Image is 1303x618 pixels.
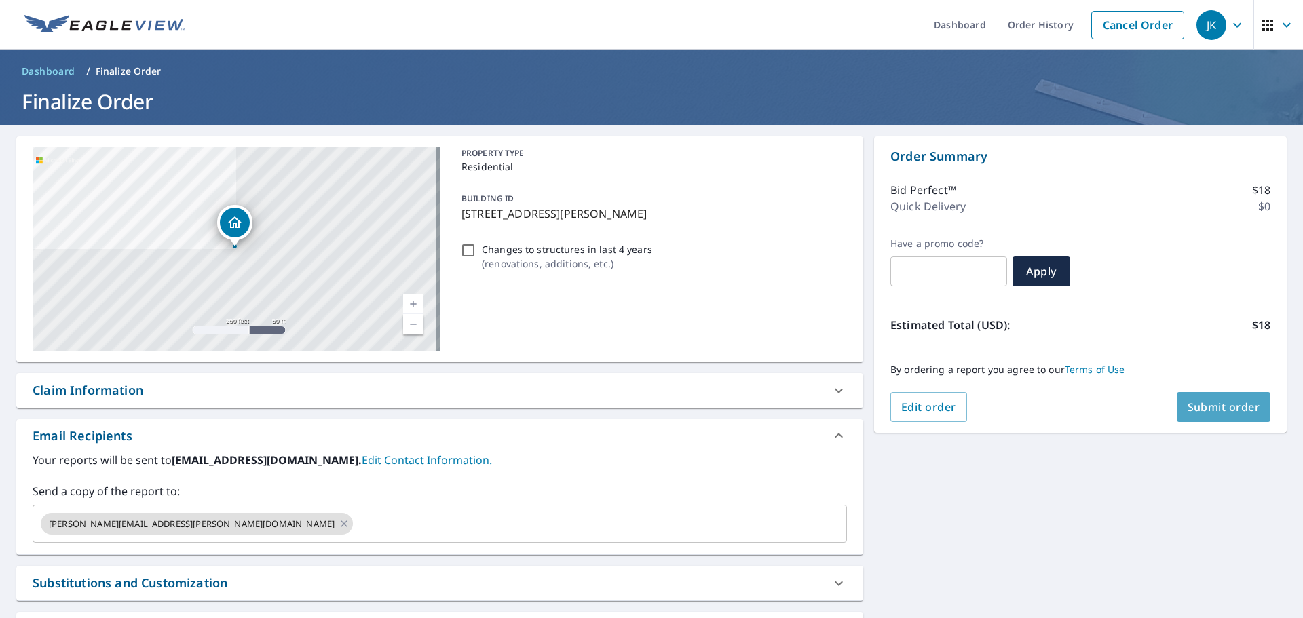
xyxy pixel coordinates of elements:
a: Terms of Use [1065,363,1125,376]
label: Send a copy of the report to: [33,483,847,499]
p: Finalize Order [96,64,162,78]
p: Quick Delivery [890,198,966,214]
div: Substitutions and Customization [16,566,863,600]
div: JK [1196,10,1226,40]
p: $0 [1258,198,1270,214]
p: Bid Perfect™ [890,182,956,198]
img: EV Logo [24,15,185,35]
div: Claim Information [33,381,143,400]
div: Claim Information [16,373,863,408]
b: [EMAIL_ADDRESS][DOMAIN_NAME]. [172,452,362,467]
button: Apply [1013,256,1070,286]
button: Edit order [890,392,967,422]
button: Submit order [1177,392,1271,422]
p: [STREET_ADDRESS][PERSON_NAME] [461,206,842,222]
p: ( renovations, additions, etc. ) [482,256,652,271]
span: Apply [1023,264,1059,279]
div: Substitutions and Customization [33,574,227,592]
span: [PERSON_NAME][EMAIL_ADDRESS][PERSON_NAME][DOMAIN_NAME] [41,518,343,530]
span: Submit order [1188,400,1260,414]
p: Order Summary [890,147,1270,166]
nav: breadcrumb [16,60,1287,82]
label: Your reports will be sent to [33,452,847,468]
a: Current Level 17, Zoom Out [403,314,423,334]
a: Cancel Order [1091,11,1184,39]
a: EditContactInfo [362,452,492,467]
p: $18 [1252,317,1270,333]
div: [PERSON_NAME][EMAIL_ADDRESS][PERSON_NAME][DOMAIN_NAME] [41,513,353,535]
div: Email Recipients [16,419,863,452]
p: PROPERTY TYPE [461,147,842,159]
span: Edit order [901,400,956,414]
div: Dropped pin, building 1, Residential property, 5340 Jennifer Dr Fairfax, VA 22032 [217,205,252,247]
p: Changes to structures in last 4 years [482,242,652,256]
p: $18 [1252,182,1270,198]
div: Email Recipients [33,427,132,445]
li: / [86,63,90,79]
h1: Finalize Order [16,88,1287,115]
p: Residential [461,159,842,174]
span: Dashboard [22,64,75,78]
p: By ordering a report you agree to our [890,364,1270,376]
a: Dashboard [16,60,81,82]
label: Have a promo code? [890,237,1007,250]
a: Current Level 17, Zoom In [403,294,423,314]
p: BUILDING ID [461,193,514,204]
p: Estimated Total (USD): [890,317,1080,333]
